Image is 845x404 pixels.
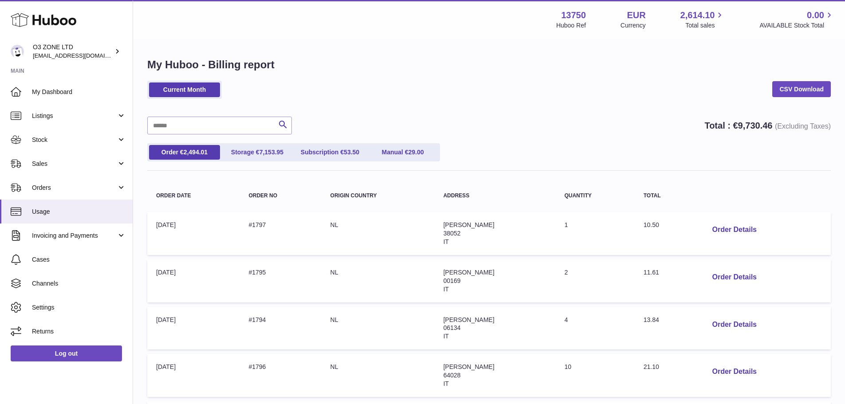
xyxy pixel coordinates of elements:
[644,363,659,370] span: 21.10
[705,363,763,381] button: Order Details
[556,21,586,30] div: Huboo Ref
[344,149,359,156] span: 53.50
[443,380,448,387] span: IT
[685,21,725,30] span: Total sales
[443,363,494,370] span: [PERSON_NAME]
[295,145,366,160] a: Subscription €53.50
[759,21,834,30] span: AVAILABLE Stock Total
[680,9,715,21] span: 2,614.10
[32,136,117,144] span: Stock
[32,327,126,336] span: Returns
[32,208,126,216] span: Usage
[147,184,240,208] th: Order Date
[147,58,831,72] h1: My Huboo - Billing report
[33,52,130,59] span: [EMAIL_ADDRESS][DOMAIN_NAME]
[322,259,435,302] td: NL
[11,45,24,58] img: internalAdmin-13750@internal.huboo.com
[32,303,126,312] span: Settings
[807,9,824,21] span: 0.00
[147,307,240,350] td: [DATE]
[322,307,435,350] td: NL
[621,21,646,30] div: Currency
[443,333,448,340] span: IT
[240,212,321,255] td: #1797
[33,43,113,60] div: O3 ZONE LTD
[555,259,634,302] td: 2
[32,160,117,168] span: Sales
[149,82,220,97] a: Current Month
[443,238,448,245] span: IT
[240,184,321,208] th: Order no
[240,259,321,302] td: #1795
[680,9,725,30] a: 2,614.10 Total sales
[32,112,117,120] span: Listings
[772,81,831,97] a: CSV Download
[147,259,240,302] td: [DATE]
[644,221,659,228] span: 10.50
[367,145,438,160] a: Manual €29.00
[147,212,240,255] td: [DATE]
[408,149,424,156] span: 29.00
[738,121,773,130] span: 9,730.46
[704,121,831,130] strong: Total : €
[775,122,831,130] span: (Excluding Taxes)
[147,354,240,397] td: [DATE]
[434,184,555,208] th: Address
[443,316,494,323] span: [PERSON_NAME]
[644,316,659,323] span: 13.84
[555,212,634,255] td: 1
[149,145,220,160] a: Order €2,494.01
[705,268,763,286] button: Order Details
[259,149,284,156] span: 7,153.95
[627,9,645,21] strong: EUR
[443,277,460,284] span: 00169
[705,316,763,334] button: Order Details
[443,230,460,237] span: 38052
[184,149,208,156] span: 2,494.01
[32,88,126,96] span: My Dashboard
[32,279,126,288] span: Channels
[443,286,448,293] span: IT
[322,184,435,208] th: Origin Country
[705,221,763,239] button: Order Details
[635,184,696,208] th: Total
[555,307,634,350] td: 4
[443,221,494,228] span: [PERSON_NAME]
[222,145,293,160] a: Storage €7,153.95
[555,184,634,208] th: Quantity
[32,184,117,192] span: Orders
[11,345,122,361] a: Log out
[561,9,586,21] strong: 13750
[240,307,321,350] td: #1794
[322,354,435,397] td: NL
[759,9,834,30] a: 0.00 AVAILABLE Stock Total
[443,324,460,331] span: 06134
[555,354,634,397] td: 10
[443,269,494,276] span: [PERSON_NAME]
[32,231,117,240] span: Invoicing and Payments
[644,269,659,276] span: 11.61
[443,372,460,379] span: 64028
[240,354,321,397] td: #1796
[322,212,435,255] td: NL
[32,255,126,264] span: Cases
